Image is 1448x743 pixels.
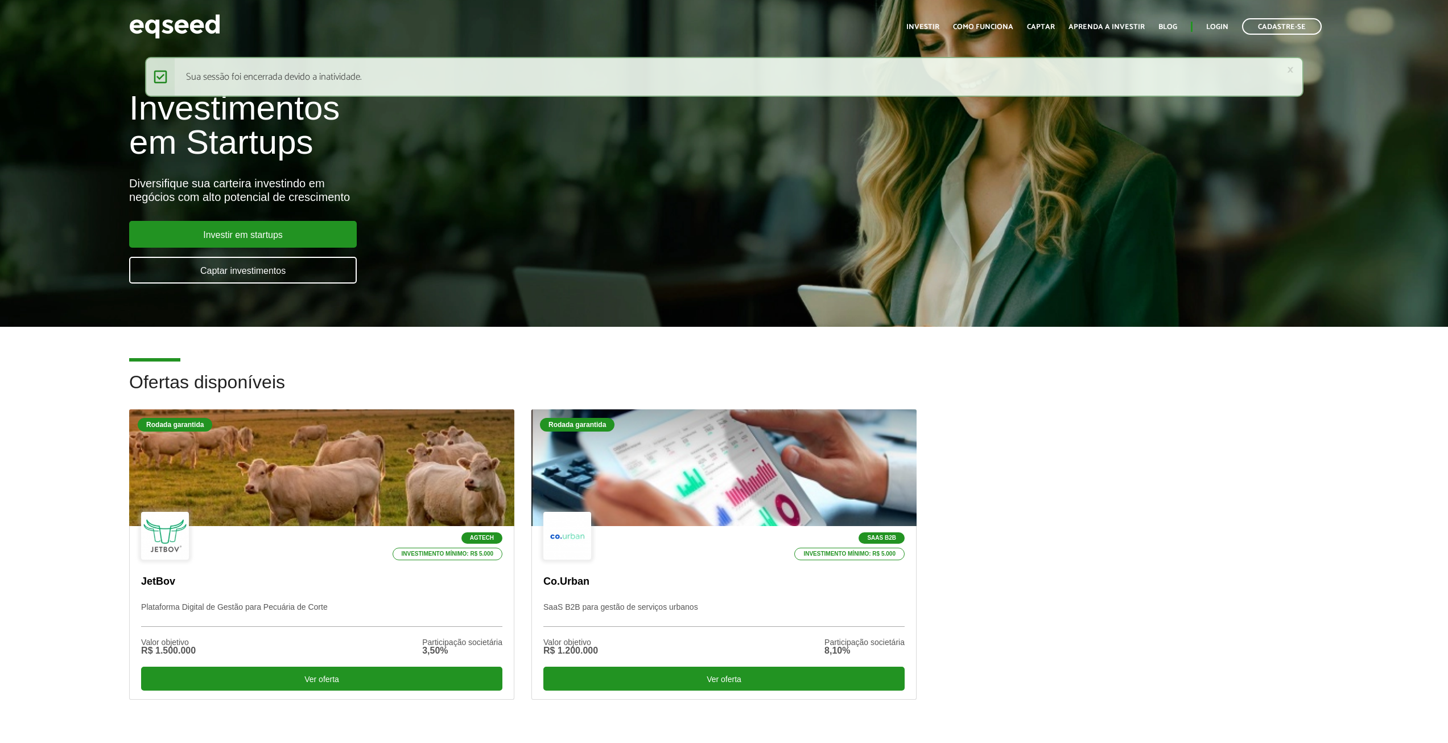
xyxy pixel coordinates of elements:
p: Agtech [461,532,502,544]
div: Sua sessão foi encerrada devido a inatividade. [145,57,1303,97]
div: 8,10% [824,646,905,655]
a: Captar [1027,23,1055,31]
a: Como funciona [953,23,1013,31]
a: Captar investimentos [129,257,357,284]
a: Rodada garantida Agtech Investimento mínimo: R$ 5.000 JetBov Plataforma Digital de Gestão para Pe... [129,409,514,700]
p: SaaS B2B [859,532,905,544]
a: Investir [906,23,939,31]
a: Login [1206,23,1228,31]
h2: Ofertas disponíveis [129,372,1319,409]
div: Rodada garantida [540,418,614,432]
a: Aprenda a investir [1069,23,1145,31]
p: Plataforma Digital de Gestão para Pecuária de Corte [141,602,502,627]
div: Valor objetivo [543,638,598,646]
p: Investimento mínimo: R$ 5.000 [393,548,503,560]
div: Participação societária [824,638,905,646]
div: Rodada garantida [138,418,212,432]
p: SaaS B2B para gestão de serviços urbanos [543,602,905,627]
div: Ver oferta [141,667,502,691]
div: Diversifique sua carteira investindo em negócios com alto potencial de crescimento [129,176,836,204]
div: Valor objetivo [141,638,196,646]
div: R$ 1.500.000 [141,646,196,655]
div: Participação societária [422,638,502,646]
div: 3,50% [422,646,502,655]
img: EqSeed [129,11,220,42]
a: × [1287,64,1294,76]
div: R$ 1.200.000 [543,646,598,655]
div: Ver oferta [543,667,905,691]
h1: Investimentos em Startups [129,91,836,159]
a: Rodada garantida SaaS B2B Investimento mínimo: R$ 5.000 Co.Urban SaaS B2B para gestão de serviços... [531,409,917,700]
p: JetBov [141,576,502,588]
a: Cadastre-se [1242,18,1322,35]
p: Investimento mínimo: R$ 5.000 [794,548,905,560]
p: Co.Urban [543,576,905,588]
a: Blog [1158,23,1177,31]
a: Investir em startups [129,221,357,248]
